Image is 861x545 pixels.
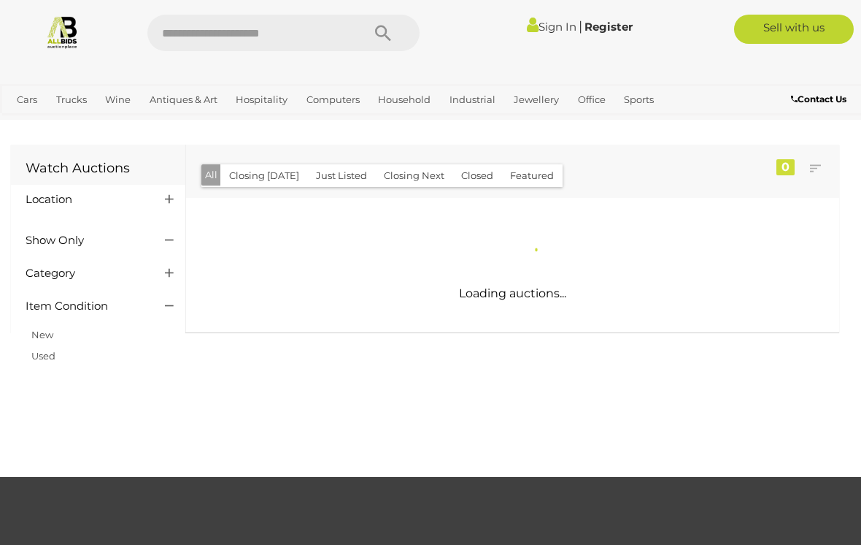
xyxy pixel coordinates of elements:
[31,329,53,340] a: New
[734,15,854,44] a: Sell with us
[31,350,55,362] a: Used
[26,161,171,176] h1: Watch Auctions
[584,20,633,34] a: Register
[301,88,366,112] a: Computers
[375,164,453,187] button: Closing Next
[99,88,136,112] a: Wine
[501,164,563,187] button: Featured
[201,164,221,186] button: All
[508,88,565,112] a: Jewellery
[50,88,93,112] a: Trucks
[776,159,795,175] div: 0
[307,164,376,187] button: Just Listed
[26,300,143,313] h4: Item Condition
[11,88,43,112] a: Cars
[618,88,660,112] a: Sports
[459,286,566,300] span: Loading auctions...
[230,88,293,112] a: Hospitality
[220,164,308,187] button: Closing [DATE]
[144,88,223,112] a: Antiques & Art
[572,88,611,112] a: Office
[452,164,502,187] button: Closed
[26,194,143,206] h4: Location
[527,20,576,34] a: Sign In
[26,267,143,280] h4: Category
[579,18,582,34] span: |
[347,15,420,51] button: Search
[791,91,850,107] a: Contact Us
[45,15,80,49] img: Allbids.com.au
[26,235,143,247] h4: Show Only
[11,112,126,136] a: [GEOGRAPHIC_DATA]
[444,88,501,112] a: Industrial
[791,94,846,104] b: Contact Us
[372,88,436,112] a: Household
